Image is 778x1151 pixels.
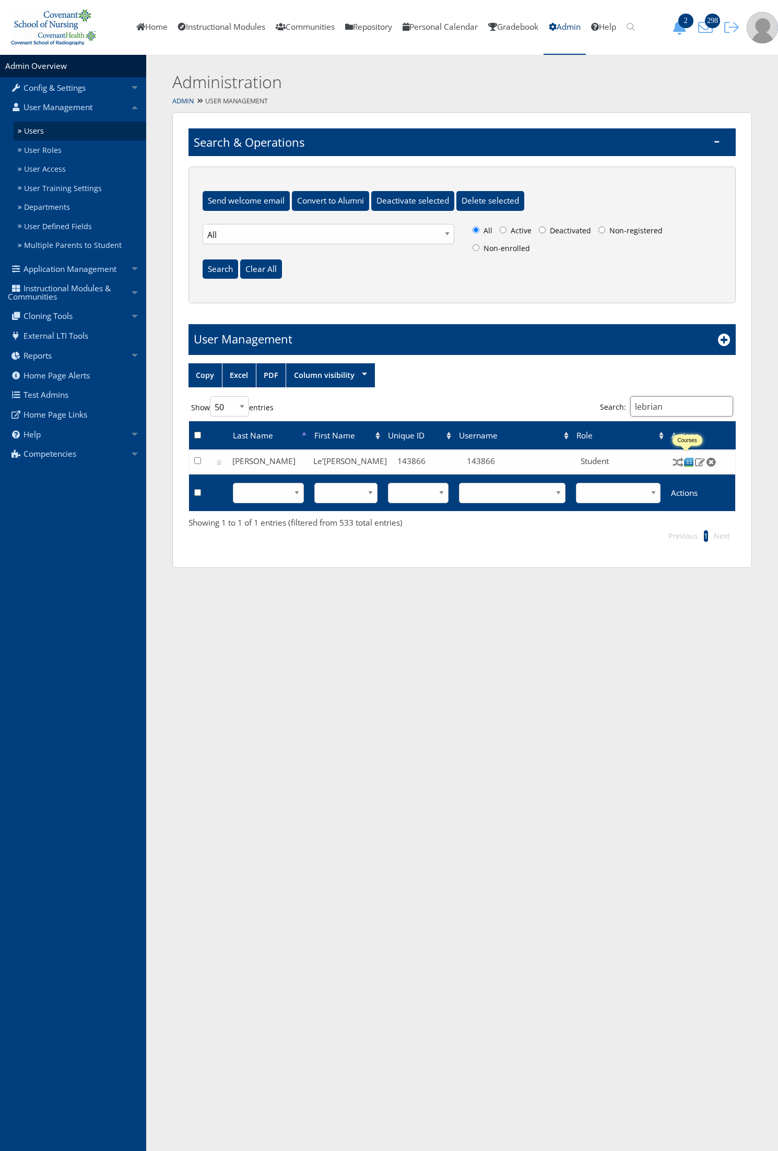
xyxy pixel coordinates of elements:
img: Delete [705,457,716,467]
a: Departments [14,198,146,217]
img: user-profile-default-picture.png [747,12,778,43]
img: Edit [694,457,705,467]
a: Copy [188,363,222,387]
span: 2 [678,14,693,28]
a: User Training Settings [14,179,146,198]
input: Deactivated [539,227,546,233]
a: User Roles [14,140,146,160]
li: 1 [704,530,708,542]
td: 143866 [392,451,462,473]
a: 298 [694,21,721,32]
th: Username: activate to sort column ascending [454,421,571,449]
td: Last Name: activate to sort column descending [228,421,309,449]
th: Role: activate to sort column ascending [571,421,666,449]
label: Show entries [188,396,276,417]
a: Admin Overview [5,61,67,72]
td: First Name: activate to sort column ascending [309,421,383,449]
h2: Administration [172,70,627,94]
a: Excel [222,363,256,387]
label: All [470,224,495,242]
a: User Defined Fields [14,217,146,236]
input: Active [500,227,506,233]
a: Users [14,122,146,141]
span: 298 [705,14,720,28]
button: 298 [694,20,721,35]
a: Multiple Parents to Student [14,236,146,255]
span: - [714,134,720,146]
img: Switch User [673,457,683,468]
label: Deactivated [536,224,594,242]
label: Search: [597,396,736,417]
a: Admin [172,97,194,105]
label: Active [497,224,534,242]
img: Courses [683,457,694,468]
input: Non-enrolled [473,244,479,251]
div: Showing 1 to 1 of 1 entries (filtered from 533 total entries) [188,516,736,529]
input: Delete selected [456,191,524,211]
th: Actions [666,474,736,511]
div: Courses [678,437,697,443]
button: 2 [668,20,694,35]
input: All [473,227,479,233]
a: Column visibility [286,363,374,387]
th: Actions [666,421,736,449]
a: User Access [14,160,146,179]
input: Convert to Alumni [292,191,369,211]
td: [PERSON_NAME] [227,451,308,473]
input: Deactivate selected [371,191,454,211]
li: Next [709,529,735,543]
i: Add New [718,334,730,346]
li: Previous [663,529,703,543]
input: Search [203,259,238,279]
input: Search: [630,396,733,417]
h1: User Management [194,331,292,347]
a: 2 [668,21,694,32]
th: Unique ID: activate to sort column ascending [383,421,454,449]
div: User Management [146,94,778,109]
input: Clear All [240,259,282,279]
input: Non-registered [598,227,605,233]
td: 143866 [462,451,575,473]
label: Non-registered [596,224,665,242]
input: Send welcome email [203,191,290,211]
h1: Search & Operations [188,128,736,156]
a: PDF [256,363,286,387]
label: Non-enrolled [470,242,533,259]
td: Le’[PERSON_NAME] [308,451,392,473]
select: Showentries [210,396,249,417]
td: Student [575,451,667,473]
